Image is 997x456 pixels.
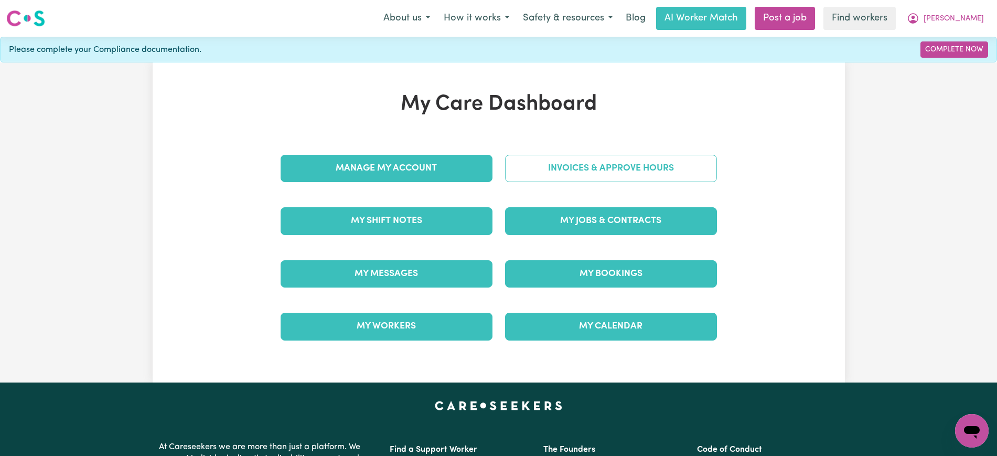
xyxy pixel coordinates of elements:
span: Please complete your Compliance documentation. [9,44,201,56]
button: How it works [437,7,516,29]
a: Invoices & Approve Hours [505,155,717,182]
a: Find workers [823,7,896,30]
button: My Account [900,7,991,29]
a: Careseekers logo [6,6,45,30]
a: My Bookings [505,260,717,288]
a: Code of Conduct [697,446,762,454]
a: Find a Support Worker [390,446,477,454]
a: My Calendar [505,313,717,340]
a: My Workers [281,313,492,340]
a: My Shift Notes [281,207,492,235]
a: Careseekers home page [435,401,562,410]
iframe: Button to launch messaging window [955,414,989,448]
a: The Founders [543,446,595,454]
a: Post a job [755,7,815,30]
a: AI Worker Match [656,7,746,30]
a: My Messages [281,260,492,288]
button: Safety & resources [516,7,619,29]
a: Manage My Account [281,155,492,182]
h1: My Care Dashboard [274,92,723,117]
a: Blog [619,7,652,30]
button: About us [377,7,437,29]
a: My Jobs & Contracts [505,207,717,235]
img: Careseekers logo [6,9,45,28]
span: [PERSON_NAME] [924,13,984,25]
a: Complete Now [920,41,988,58]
